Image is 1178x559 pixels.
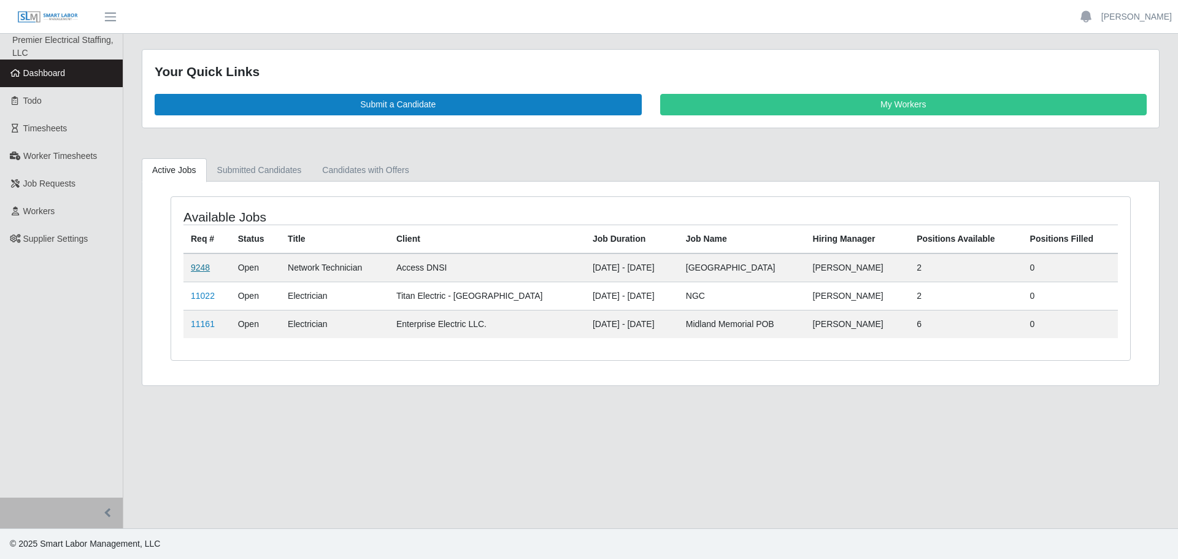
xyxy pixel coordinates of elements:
[23,234,88,244] span: Supplier Settings
[679,253,806,282] td: [GEOGRAPHIC_DATA]
[12,35,114,58] span: Premier Electrical Staffing, LLC
[23,151,97,161] span: Worker Timesheets
[585,310,679,338] td: [DATE] - [DATE]
[231,253,280,282] td: Open
[806,282,910,310] td: [PERSON_NAME]
[231,282,280,310] td: Open
[207,158,312,182] a: Submitted Candidates
[806,225,910,253] th: Hiring Manager
[1023,310,1118,338] td: 0
[585,253,679,282] td: [DATE] - [DATE]
[23,68,66,78] span: Dashboard
[1023,253,1118,282] td: 0
[909,282,1022,310] td: 2
[231,225,280,253] th: Status
[155,94,642,115] a: Submit a Candidate
[23,123,67,133] span: Timesheets
[191,319,215,329] a: 11161
[231,310,280,338] td: Open
[585,282,679,310] td: [DATE] - [DATE]
[909,225,1022,253] th: Positions Available
[806,253,910,282] td: [PERSON_NAME]
[10,539,160,549] span: © 2025 Smart Labor Management, LLC
[679,282,806,310] td: NGC
[280,253,389,282] td: Network Technician
[1101,10,1172,23] a: [PERSON_NAME]
[17,10,79,24] img: SLM Logo
[389,225,585,253] th: Client
[909,253,1022,282] td: 2
[679,310,806,338] td: Midland Memorial POB
[806,310,910,338] td: [PERSON_NAME]
[155,62,1147,82] div: Your Quick Links
[909,310,1022,338] td: 6
[280,225,389,253] th: Title
[585,225,679,253] th: Job Duration
[23,206,55,216] span: Workers
[191,291,215,301] a: 11022
[660,94,1147,115] a: My Workers
[183,225,231,253] th: Req #
[23,96,42,106] span: Todo
[1023,225,1118,253] th: Positions Filled
[1023,282,1118,310] td: 0
[23,179,76,188] span: Job Requests
[280,310,389,338] td: Electrician
[312,158,419,182] a: Candidates with Offers
[389,253,585,282] td: Access DNSI
[389,282,585,310] td: Titan Electric - [GEOGRAPHIC_DATA]
[191,263,210,272] a: 9248
[142,158,207,182] a: Active Jobs
[679,225,806,253] th: Job Name
[280,282,389,310] td: Electrician
[389,310,585,338] td: Enterprise Electric LLC.
[183,209,562,225] h4: Available Jobs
